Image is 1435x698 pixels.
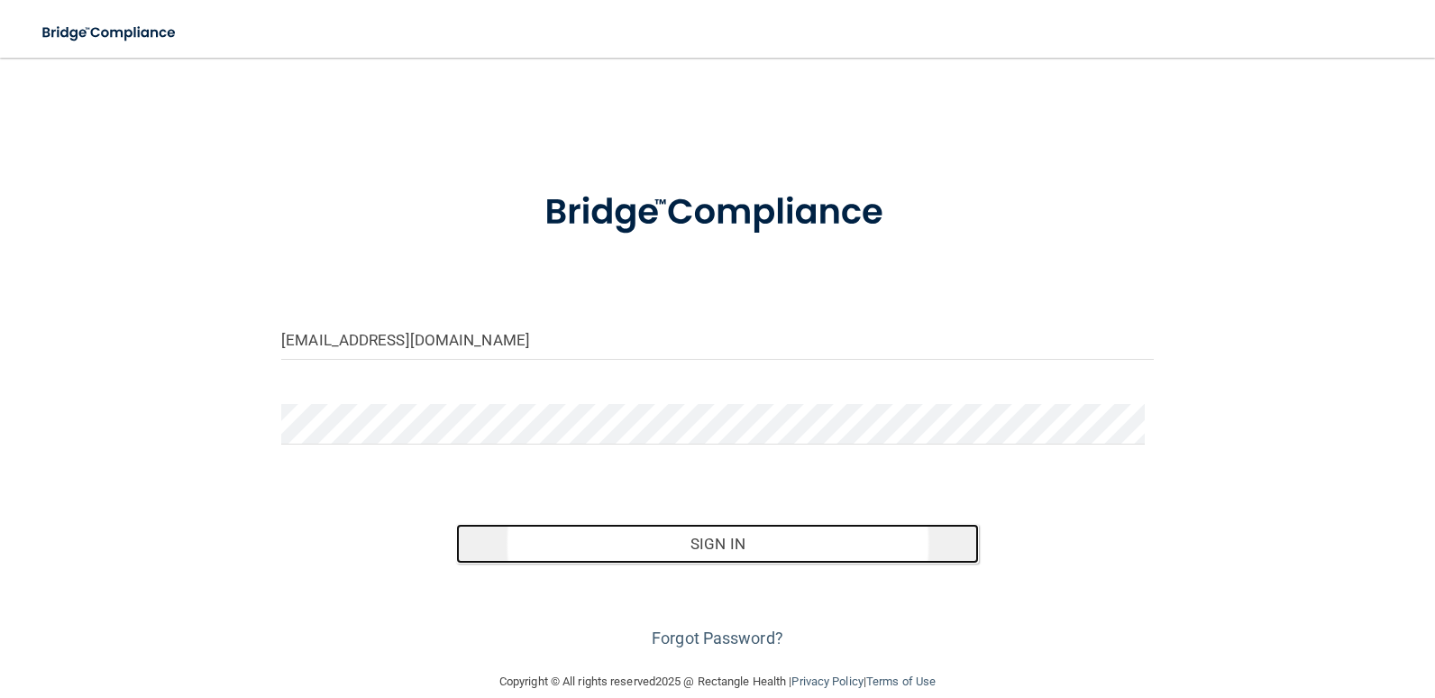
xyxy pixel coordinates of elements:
button: Sign In [456,524,980,564]
img: bridge_compliance_login_screen.278c3ca4.svg [507,166,928,260]
a: Terms of Use [866,675,936,688]
img: bridge_compliance_login_screen.278c3ca4.svg [27,14,193,51]
a: Forgot Password? [652,629,783,647]
input: Email [281,319,1154,360]
a: Privacy Policy [791,675,863,688]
